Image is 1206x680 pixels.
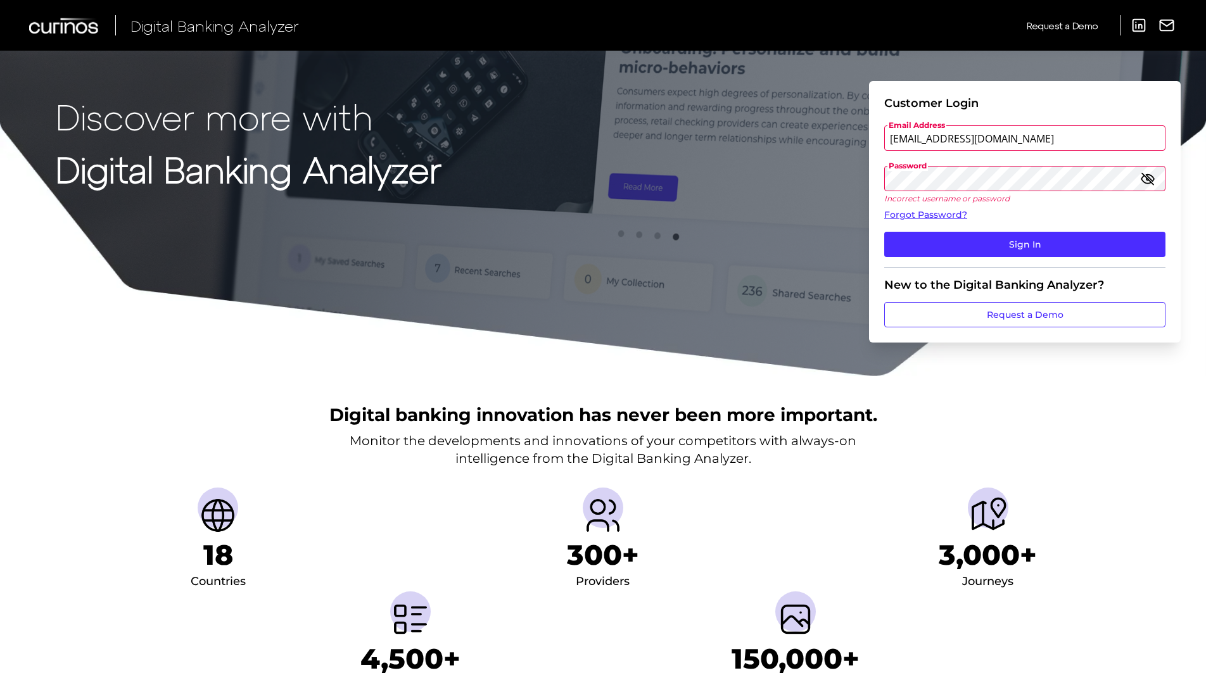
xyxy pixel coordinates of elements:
[203,538,233,572] h1: 18
[884,208,1165,222] a: Forgot Password?
[732,642,860,676] h1: 150,000+
[887,120,946,130] span: Email Address
[56,148,441,190] strong: Digital Banking Analyzer
[567,538,639,572] h1: 300+
[576,572,630,592] div: Providers
[1027,15,1098,36] a: Request a Demo
[884,96,1165,110] div: Customer Login
[329,403,877,427] h2: Digital banking innovation has never been more important.
[939,538,1037,572] h1: 3,000+
[29,18,100,34] img: Curinos
[390,599,431,639] img: Metrics
[360,642,460,676] h1: 4,500+
[198,495,238,536] img: Countries
[1027,20,1098,31] span: Request a Demo
[775,599,816,639] img: Screenshots
[56,96,441,136] p: Discover more with
[191,572,246,592] div: Countries
[884,278,1165,292] div: New to the Digital Banking Analyzer?
[583,495,623,536] img: Providers
[884,194,1165,203] p: Incorrect username or password
[884,232,1165,257] button: Sign In
[887,161,928,171] span: Password
[962,572,1013,592] div: Journeys
[884,302,1165,327] a: Request a Demo
[130,16,299,35] span: Digital Banking Analyzer
[968,495,1008,536] img: Journeys
[350,432,856,467] p: Monitor the developments and innovations of your competitors with always-on intelligence from the...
